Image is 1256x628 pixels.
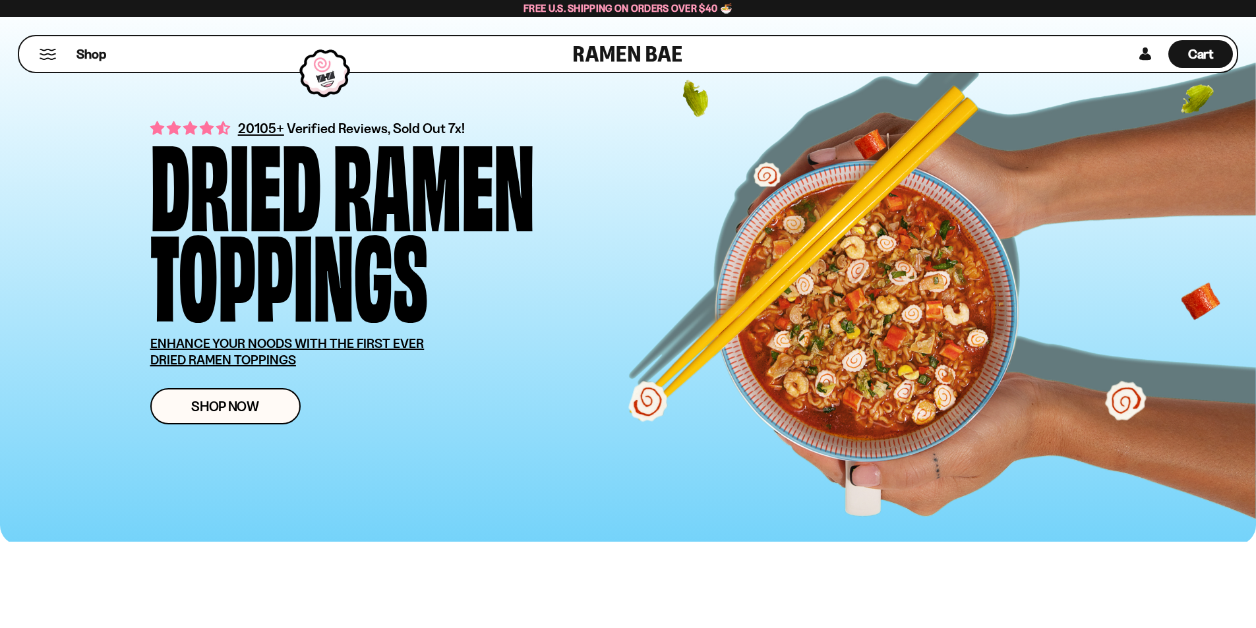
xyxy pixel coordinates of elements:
[150,388,301,424] a: Shop Now
[523,2,733,14] span: Free U.S. Shipping on Orders over $40 🍜
[150,335,425,368] u: ENHANCE YOUR NOODS WITH THE FIRST EVER DRIED RAMEN TOPPINGS
[1188,46,1214,62] span: Cart
[150,135,321,225] div: Dried
[333,135,535,225] div: Ramen
[76,45,106,63] span: Shop
[150,225,428,316] div: Toppings
[39,49,57,60] button: Mobile Menu Trigger
[1168,36,1233,72] a: Cart
[191,399,259,413] span: Shop Now
[76,40,106,68] a: Shop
